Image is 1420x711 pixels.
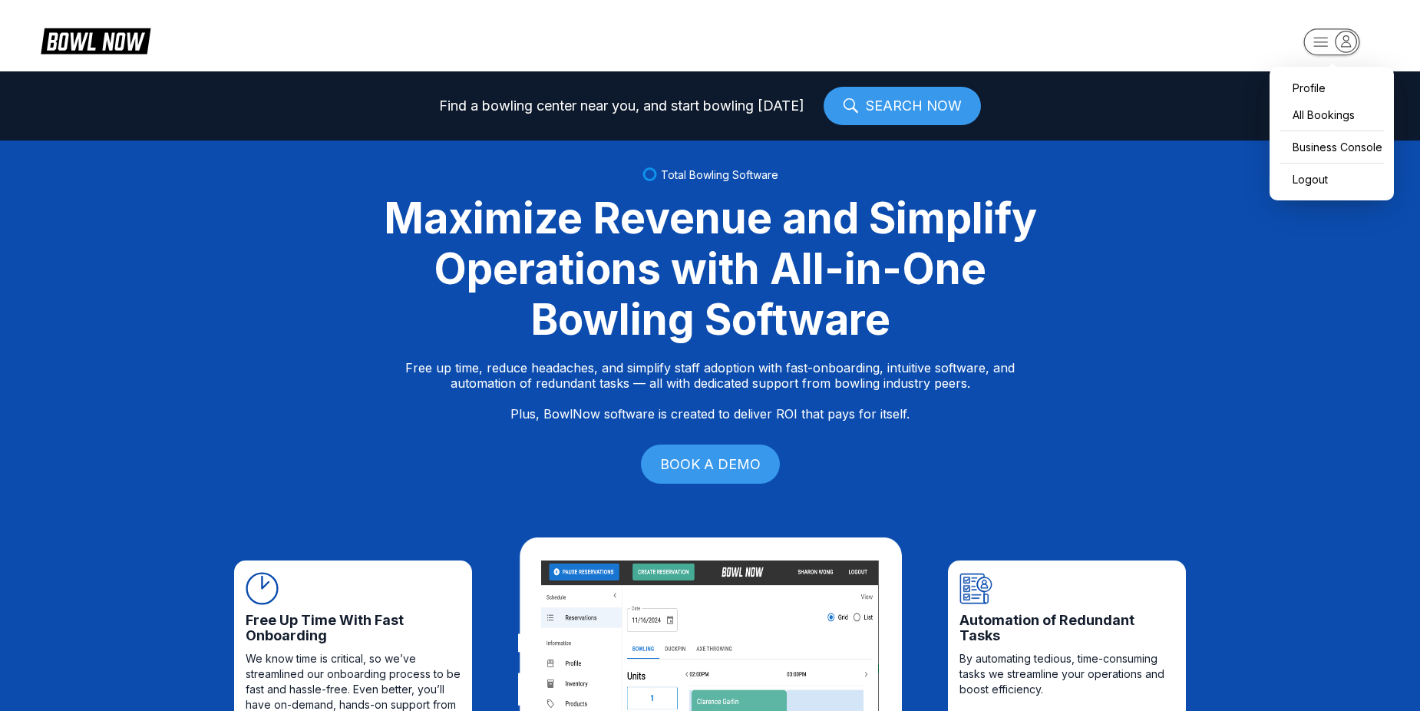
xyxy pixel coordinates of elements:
a: SEARCH NOW [824,87,981,125]
span: Free Up Time With Fast Onboarding [246,613,461,643]
a: All Bookings [1277,101,1386,128]
button: Logout [1277,166,1386,193]
div: Maximize Revenue and Simplify Operations with All-in-One Bowling Software [365,193,1055,345]
span: By automating tedious, time-consuming tasks we streamline your operations and boost efficiency. [959,651,1174,697]
span: Total Bowling Software [661,168,778,181]
p: Free up time, reduce headaches, and simplify staff adoption with fast-onboarding, intuitive softw... [405,360,1015,422]
span: Automation of Redundant Tasks [959,613,1174,643]
span: Find a bowling center near you, and start bowling [DATE] [439,98,804,114]
a: BOOK A DEMO [641,445,780,484]
a: Profile [1277,74,1386,101]
a: Business Console [1277,134,1386,160]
